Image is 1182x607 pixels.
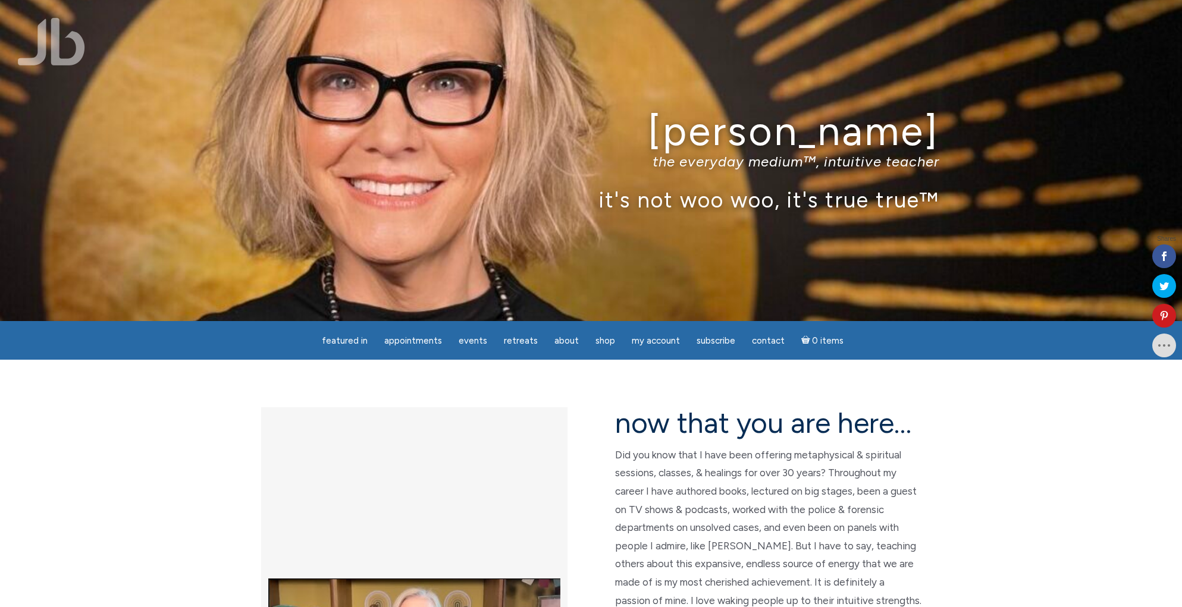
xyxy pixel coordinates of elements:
span: My Account [632,335,680,346]
span: Contact [752,335,785,346]
a: My Account [625,329,687,353]
span: About [554,335,579,346]
span: 0 items [812,336,844,345]
a: About [547,329,586,353]
a: Events [452,329,494,353]
span: featured in [322,335,368,346]
span: Shop [595,335,615,346]
p: it's not woo woo, it's true true™ [243,187,939,212]
span: Events [459,335,487,346]
a: Shop [588,329,622,353]
p: the everyday medium™, intuitive teacher [243,153,939,170]
a: Retreats [497,329,545,353]
a: Appointments [377,329,449,353]
span: Subscribe [697,335,735,346]
a: Subscribe [689,329,742,353]
i: Cart [801,335,813,346]
a: featured in [315,329,375,353]
span: Shares [1157,236,1176,242]
span: Appointments [384,335,442,346]
a: Contact [745,329,792,353]
a: Cart0 items [794,328,851,353]
img: Jamie Butler. The Everyday Medium [18,18,85,65]
h2: now that you are here… [615,407,921,439]
span: Retreats [504,335,538,346]
h1: [PERSON_NAME] [243,109,939,153]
